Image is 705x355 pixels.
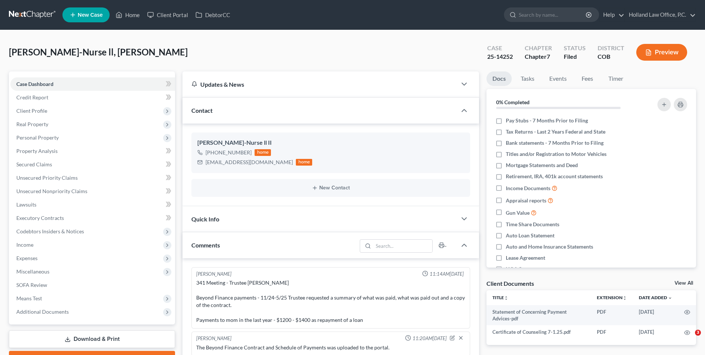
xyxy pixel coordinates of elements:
a: SOFA Review [10,278,175,292]
span: Real Property [16,121,48,127]
span: Time Share Documents [506,221,559,228]
a: Secured Claims [10,158,175,171]
span: SOFA Review [16,282,47,288]
a: Unsecured Priority Claims [10,171,175,185]
a: Docs [486,71,512,86]
a: Executory Contracts [10,211,175,225]
div: 25-14252 [487,52,513,61]
span: Auto and Home Insurance Statements [506,243,593,250]
i: unfold_more [622,296,627,300]
i: unfold_more [504,296,508,300]
div: Filed [564,52,586,61]
a: DebtorCC [192,8,234,22]
span: [PERSON_NAME]-Nurse ll, [PERSON_NAME] [9,47,188,57]
td: [DATE] [633,325,678,339]
input: Search... [373,240,432,252]
span: Comments [191,242,220,249]
span: 7 [547,53,550,60]
span: Auto Loan Statement [506,232,554,239]
a: Extensionunfold_more [597,295,627,300]
div: [PERSON_NAME] [196,271,232,278]
span: Miscellaneous [16,268,49,275]
span: Case Dashboard [16,81,54,87]
span: Gun Value [506,209,530,217]
div: Case [487,44,513,52]
div: Chapter [525,44,552,52]
span: 3 [695,330,701,336]
div: [PERSON_NAME]-Nurse ll II [197,138,464,147]
a: Client Portal [143,8,192,22]
button: Preview [636,44,687,61]
span: Tax Returns - Last 2 Years Federal and State [506,128,605,135]
td: PDF [591,325,633,339]
td: PDF [591,305,633,326]
a: Events [543,71,573,86]
span: Titles and/or Registration to Motor Vehicles [506,150,607,158]
span: Additional Documents [16,308,69,315]
div: COB [598,52,624,61]
div: Updates & News [191,80,448,88]
span: Bank statements - 7 Months Prior to Filing [506,139,604,147]
span: Client Profile [16,108,47,114]
a: Lawsuits [10,198,175,211]
td: Statement of Concerning Payment Advices-pdf [486,305,591,326]
div: The Beyond Finance Contract and Schedule of Payments was uploaded to the portal. [196,344,465,351]
a: Tasks [515,71,540,86]
span: Credit Report [16,94,48,100]
span: Personal Property [16,134,59,141]
div: [PHONE_NUMBER] [206,149,252,156]
a: Unsecured Nonpriority Claims [10,185,175,198]
div: Status [564,44,586,52]
iframe: Intercom live chat [680,330,698,348]
div: Chapter [525,52,552,61]
span: Secured Claims [16,161,52,167]
span: Retirement, IRA, 401k account statements [506,173,603,180]
span: Income Documents [506,185,550,192]
span: Means Test [16,295,42,301]
span: Contact [191,107,213,114]
span: Mortgage Statements and Deed [506,161,578,169]
div: 341 Meeting - Trustee [PERSON_NAME] Beyond Finance payments - 11/24-5/25 Trustee requested a summ... [196,279,465,324]
input: Search by name... [519,8,587,22]
span: Quick Info [191,215,219,223]
div: [EMAIL_ADDRESS][DOMAIN_NAME] [206,159,293,166]
span: Codebtors Insiders & Notices [16,228,84,234]
span: Lawsuits [16,201,36,208]
a: Titleunfold_more [492,295,508,300]
strong: 0% Completed [496,99,530,105]
a: Case Dashboard [10,77,175,91]
div: [PERSON_NAME] [196,335,232,342]
a: Date Added expand_more [639,295,672,300]
td: [DATE] [633,305,678,326]
span: Property Analysis [16,148,58,154]
a: Help [599,8,624,22]
span: Executory Contracts [16,215,64,221]
span: Unsecured Nonpriority Claims [16,188,87,194]
span: HOA Statement [506,265,543,273]
a: Download & Print [9,330,175,348]
span: 11:14AM[DATE] [430,271,464,278]
a: Holland Law Office, P.C. [625,8,696,22]
a: Home [112,8,143,22]
i: expand_more [668,296,672,300]
span: 11:20AM[DATE] [413,335,447,342]
span: Lease Agreement [506,254,545,262]
span: Pay Stubs - 7 Months Prior to Filing [506,117,588,124]
td: Certificate of Counseling 7-1.25.pdf [486,325,591,339]
a: View All [675,281,693,286]
a: Timer [602,71,629,86]
span: Appraisal reports [506,197,546,204]
div: home [255,149,271,156]
div: home [296,159,312,166]
span: New Case [78,12,103,18]
div: Client Documents [486,279,534,287]
span: Unsecured Priority Claims [16,175,78,181]
button: New Contact [197,185,464,191]
a: Property Analysis [10,144,175,158]
a: Credit Report [10,91,175,104]
div: District [598,44,624,52]
a: Fees [576,71,599,86]
span: Expenses [16,255,38,261]
span: Income [16,242,33,248]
